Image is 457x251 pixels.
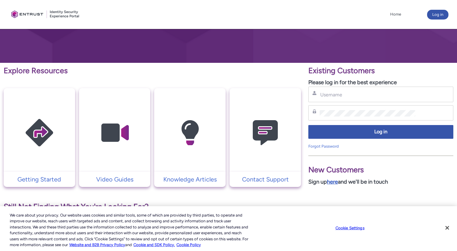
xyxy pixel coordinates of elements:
a: More information about our cookie policy., opens in a new tab [69,242,125,247]
img: Contact Support [236,100,294,166]
a: Forgot Password [308,144,339,149]
button: Log in [308,125,453,139]
button: Close [441,221,454,235]
p: Existing Customers [308,65,453,77]
a: Home [389,10,403,19]
img: Knowledge Articles [161,100,219,166]
button: Log in [427,10,448,20]
p: Contact Support [233,175,298,184]
p: Please log in for the best experience [308,78,453,87]
a: here [327,178,338,185]
a: Cookie and SDK Policy. [133,242,175,247]
p: New Customers [308,164,453,176]
a: Knowledge Articles [154,175,226,184]
input: Username [320,91,415,98]
img: Getting Started [10,100,68,166]
a: Video Guides [79,175,151,184]
img: Video Guides [86,100,144,166]
p: Sign up and we'll be in touch [308,178,453,186]
div: We care about your privacy. Our website uses cookies and similar tools, some of which are provide... [10,212,251,248]
p: Getting Started [7,175,72,184]
p: Video Guides [82,175,147,184]
p: Explore Resources [4,65,301,77]
span: Log in [312,128,449,135]
a: Cookie Policy [176,242,201,247]
p: Still Not Finding What You're Looking For? [4,201,301,213]
p: Knowledge Articles [157,175,223,184]
a: Contact Support [230,175,301,184]
a: Getting Started [4,175,75,184]
button: Cookie Settings [331,222,369,234]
